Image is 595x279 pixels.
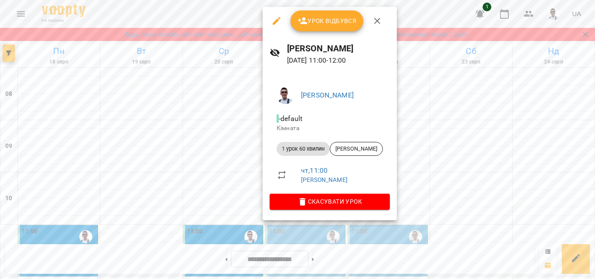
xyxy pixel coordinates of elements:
span: Урок відбувся [297,16,357,26]
div: [PERSON_NAME] [330,142,383,156]
span: Скасувати Урок [277,196,383,207]
h6: [PERSON_NAME] [287,42,390,55]
p: [DATE] 11:00 - 12:00 [287,55,390,66]
button: Скасувати Урок [270,194,390,209]
span: 1 урок 60 хвилин [277,145,330,153]
a: [PERSON_NAME] [301,91,354,99]
span: [PERSON_NAME] [330,145,382,153]
img: 51d9fbe52f8d23c9565e81b88959feee.JPG [277,87,294,104]
a: чт , 11:00 [301,166,328,175]
span: - default [277,114,304,123]
a: [PERSON_NAME] [301,176,348,183]
p: Кімната [277,124,383,133]
button: Урок відбувся [291,10,364,31]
